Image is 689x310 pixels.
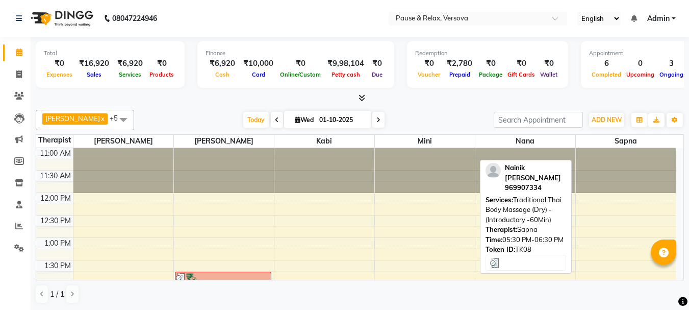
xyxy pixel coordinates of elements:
div: ₹0 [44,58,75,69]
div: Therapist [36,135,73,146]
span: Time: [486,235,502,244]
div: 0 [624,58,657,69]
div: 12:30 PM [38,216,73,226]
span: 1 / 1 [50,289,64,300]
iframe: chat widget [646,269,679,300]
div: 1:00 PM [42,238,73,249]
div: ₹9,98,104 [323,58,368,69]
span: Services: [486,196,513,204]
span: Token ID: [486,245,515,253]
div: ₹16,920 [75,58,113,69]
span: Today [243,112,269,128]
span: Package [476,71,505,78]
span: Gift Cards [505,71,538,78]
span: Expenses [44,71,75,78]
div: ₹6,920 [206,58,239,69]
span: Mini [375,135,475,148]
span: Wed [292,116,316,124]
div: ₹0 [538,58,560,69]
div: ₹6,920 [113,58,147,69]
span: Voucher [415,71,443,78]
input: Search Appointment [494,112,583,128]
div: Finance [206,49,386,58]
span: Nainik [PERSON_NAME] [505,163,561,182]
span: nana [475,135,575,148]
div: ₹0 [415,58,443,69]
span: Online/Custom [277,71,323,78]
span: Products [147,71,176,78]
span: [PERSON_NAME] [45,114,100,123]
span: Ongoing [657,71,686,78]
span: Upcoming [624,71,657,78]
div: 11:30 AM [38,171,73,181]
div: ₹0 [147,58,176,69]
div: Redemption [415,49,560,58]
div: 11:00 AM [38,148,73,159]
span: Cash [213,71,232,78]
div: TK08 [486,245,566,255]
div: 1:30 PM [42,260,73,271]
div: ₹0 [368,58,386,69]
input: 2025-10-01 [316,112,367,128]
span: Due [369,71,385,78]
span: Card [249,71,268,78]
div: 3 [657,58,686,69]
div: ₹2,780 [443,58,476,69]
span: ADD NEW [592,116,622,124]
span: Kabi [274,135,374,148]
div: 969907334 [505,183,566,193]
a: x [100,114,105,123]
span: [PERSON_NAME] [73,135,173,148]
div: ₹0 [476,58,505,69]
span: Admin [647,13,670,24]
span: Prepaid [447,71,473,78]
span: Therapist: [486,225,517,233]
span: Traditional Thai Body Massage (Dry) - (Introductory -60Min) [486,196,562,224]
div: 05:30 PM-06:30 PM [486,235,566,245]
div: ₹0 [505,58,538,69]
span: Sapna [576,135,676,148]
span: Petty cash [329,71,363,78]
img: logo [26,4,96,33]
div: Total [44,49,176,58]
span: Wallet [538,71,560,78]
div: 6 [589,58,624,69]
div: Sapna [486,225,566,235]
button: ADD NEW [589,113,624,127]
img: profile [486,163,501,178]
div: 12:00 PM [38,193,73,204]
span: [PERSON_NAME] [174,135,274,148]
span: Sales [84,71,104,78]
span: Completed [589,71,624,78]
div: ₹0 [277,58,323,69]
span: Services [116,71,144,78]
b: 08047224946 [112,4,157,33]
span: +5 [110,114,125,122]
div: ₹10,000 [239,58,277,69]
